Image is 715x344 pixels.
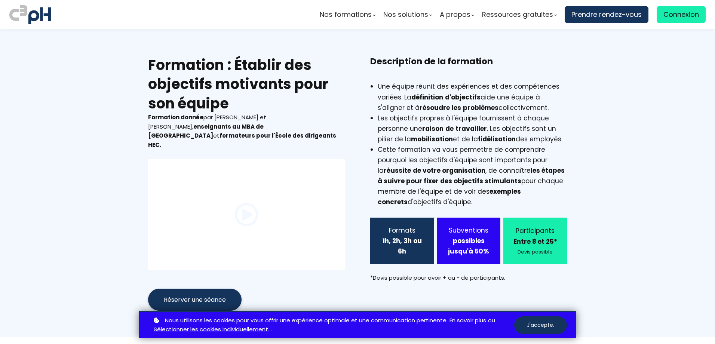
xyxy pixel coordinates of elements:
img: logo C3PH [9,4,51,25]
button: J'accepte. [514,316,567,334]
li: Les objectifs propres à l'équipe fournissent à chaque personne une . Les objectifs sont un pilier... [378,113,567,144]
b: formateurs pour l'École des dirigeants HEC. [148,132,336,149]
p: ou . [152,316,514,335]
div: Formats [380,225,424,236]
strong: les [452,103,461,112]
strong: les étapes à suivre pour fixer des objectifs stimulants [378,166,565,185]
strong: raison [422,124,444,133]
strong: concrets [378,197,408,206]
span: Prendre rendez-vous [571,9,642,20]
div: Participants [513,225,558,236]
a: Prendre rendez-vous [565,6,648,23]
span: Nos solutions [383,9,428,20]
li: Cette formation va vous permettre de comprendre pourquoi les objectifs d'équipe sont importants p... [378,144,567,207]
div: Devis possible [513,248,558,256]
strong: fidélisation [478,135,516,144]
strong: réussite [384,166,411,175]
b: enseignants au MBA de [GEOGRAPHIC_DATA] [148,123,264,140]
strong: résoudre [420,103,450,112]
span: Ressources gratuites [482,9,553,20]
b: Formation donnée [148,113,203,121]
strong: d'objectifs [445,93,481,102]
strong: problèmes [463,103,498,112]
li: Une équipe réunit des expériences et des compétences variées. La aide une équipe à s'aligner et à... [378,81,567,113]
strong: de [445,124,454,133]
h2: Formation : Établir des objectifs motivants pour son équipe [148,55,345,113]
span: Réserver une séance [164,295,226,304]
b: Entre 8 et 25* [513,237,557,246]
strong: possibles jusqu'à 50% [448,236,489,256]
strong: travailler [455,124,487,133]
h3: Description de la formation [370,55,567,79]
div: *Devis possible pour avoir + ou - de participants. [370,273,567,283]
b: 1h, 2h, 3h ou 6h [383,236,422,256]
span: A propos [440,9,470,20]
a: Connexion [657,6,706,23]
strong: exemples [490,187,521,196]
div: par [PERSON_NAME] et [PERSON_NAME], et [148,113,345,150]
span: Nos formations [320,9,372,20]
span: Connexion [663,9,699,20]
div: Subventions [446,225,491,236]
span: Nous utilisons les cookies pour vous offrir une expérience optimale et une communication pertinente. [165,316,448,325]
a: Sélectionner les cookies individuellement. [154,325,269,334]
a: En savoir plus [449,316,486,325]
strong: définition [411,93,443,102]
button: Réserver une séance [148,289,242,311]
strong: de votre organisation [413,166,485,175]
strong: mobilisation [411,135,453,144]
